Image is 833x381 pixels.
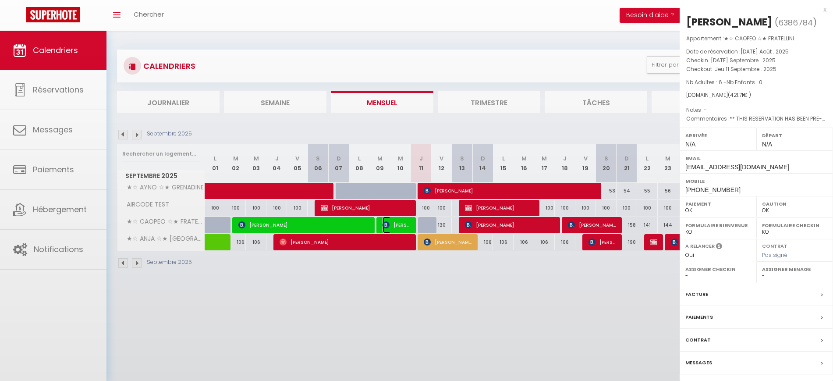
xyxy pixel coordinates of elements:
p: Commentaires : [686,114,826,123]
label: Assigner Menage [762,265,827,274]
span: [DATE] Août . 2025 [741,48,789,55]
i: Sélectionner OUI si vous souhaiter envoyer les séquences de messages post-checkout [716,242,722,252]
div: x [680,4,826,15]
span: Jeu 11 Septembre . 2025 [715,65,776,73]
span: - [704,106,707,114]
label: A relancer [685,242,715,250]
span: Pas signé [762,251,787,259]
span: 6386784 [778,17,813,28]
p: Checkin : [686,56,826,65]
label: Messages [685,358,712,367]
label: Email [685,154,827,163]
p: Date de réservation : [686,47,826,56]
label: Paiement [685,199,751,208]
label: Assigner Checkin [685,265,751,274]
span: [EMAIL_ADDRESS][DOMAIN_NAME] [685,164,789,171]
span: 421.71 [730,91,743,99]
label: Contrat [685,335,711,345]
p: Notes : [686,106,826,114]
label: Arrivée [685,131,751,140]
div: [PERSON_NAME] [686,15,773,29]
span: [DATE] Septembre . 2025 [711,57,776,64]
label: Contrat [762,242,787,248]
p: Checkout : [686,65,826,74]
span: N/A [762,141,772,148]
span: N/A [685,141,695,148]
label: Caution [762,199,827,208]
span: Nb Enfants : 0 [727,78,762,86]
span: [PHONE_NUMBER] [685,186,741,193]
label: Formulaire Checkin [762,221,827,230]
button: Ouvrir le widget de chat LiveChat [7,4,33,30]
label: Départ [762,131,827,140]
label: Paiements [685,313,713,322]
span: ( € ) [728,91,751,99]
span: ★☆ CAOPEO ☆★ FRATELLINI [724,35,794,42]
label: Formulaire Bienvenue [685,221,751,230]
p: Appartement : [686,34,826,43]
label: Mobile [685,177,827,185]
span: ( ) [775,16,817,28]
div: [DOMAIN_NAME] [686,91,826,100]
span: Nb Adultes : 6 - [686,78,762,86]
label: Facture [685,290,708,299]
